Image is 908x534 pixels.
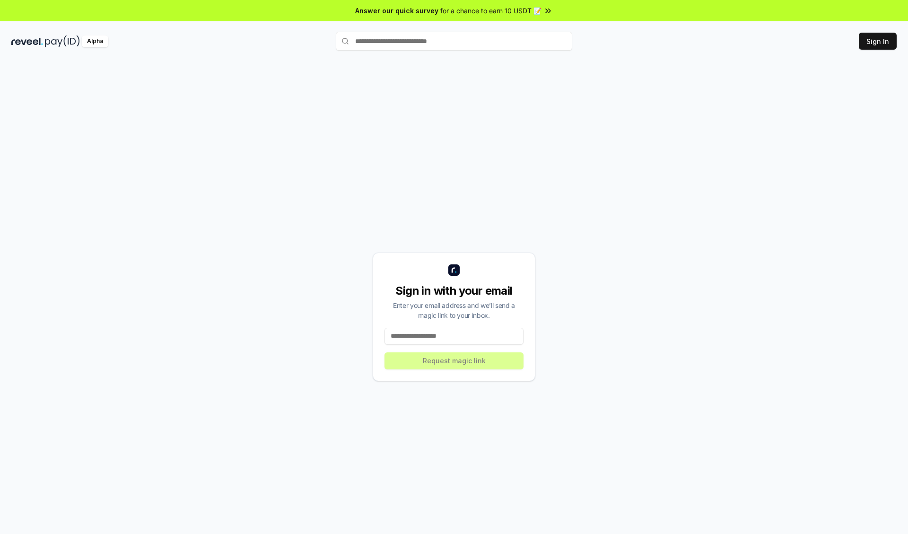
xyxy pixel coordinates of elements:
span: Answer our quick survey [355,6,438,16]
div: Alpha [82,35,108,47]
img: pay_id [45,35,80,47]
div: Sign in with your email [384,283,524,298]
img: reveel_dark [11,35,43,47]
span: for a chance to earn 10 USDT 📝 [440,6,541,16]
div: Enter your email address and we’ll send a magic link to your inbox. [384,300,524,320]
img: logo_small [448,264,460,276]
button: Sign In [859,33,897,50]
